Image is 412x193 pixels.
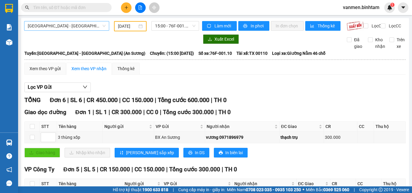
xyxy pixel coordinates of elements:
span: Đã giao [352,36,365,50]
button: In đơn chọn [271,21,304,31]
span: | [119,96,121,104]
sup: 1 [390,3,395,7]
div: thạch trụ [280,134,323,141]
span: 15:00 - 76F-001.10 [155,21,195,30]
span: | [222,166,223,173]
span: Chuyến: (15:00 [DATE]) [150,50,194,57]
th: Thu hộ [382,179,406,189]
button: sort-ascending[PERSON_NAME] sắp xếp [115,148,179,157]
span: ĐC Giao [281,123,318,130]
span: TH 0 [214,96,227,104]
div: vương 0971896979 [206,134,278,141]
span: bar-chart [310,24,315,29]
img: icon-new-feature [387,5,392,10]
span: | [354,186,355,193]
span: Sài Gòn - Quảng Ngãi (An Sương) [28,21,106,30]
button: printerIn phơi [238,21,269,31]
span: Cung cấp máy in - giấy in: [178,186,225,193]
span: sort-ascending [119,151,124,155]
span: down [83,85,87,89]
th: CC [357,122,374,132]
span: ĐC Giao [298,180,324,187]
button: aim [149,2,160,13]
span: printer [219,151,223,155]
span: | [211,96,212,104]
span: ⚪️ [303,188,304,191]
span: message [6,180,12,186]
span: SL 1 [96,109,107,116]
span: sync [207,24,212,29]
span: Tổng cước 300.000 [163,109,214,116]
span: Miền Nam [227,186,301,193]
th: CC [356,179,382,189]
span: Loại xe: Giường Nằm 46 chỗ [272,50,325,57]
span: Đơn 1 [75,109,91,116]
span: | [67,96,69,104]
button: uploadGiao hàng [24,148,60,157]
span: Người nhận [234,180,290,187]
span: | [97,166,98,173]
span: Kho nhận [373,36,388,50]
span: Tổng cước 600.000 [158,96,209,104]
span: | [93,109,94,116]
span: Trên xe [394,36,407,50]
input: 12/10/2025 [118,23,137,30]
span: Tổng cước 300.000 [169,166,220,173]
span: Tài xế: TX 00110 [236,50,268,57]
span: Đơn 5 [63,166,79,173]
span: download [208,37,212,42]
img: logo-vxr [5,4,13,13]
span: In DS [195,149,204,156]
span: VP Công Ty [24,166,54,173]
span: TH 0 [218,109,231,116]
span: Người gửi [104,123,147,130]
span: CR 150.000 [100,166,130,173]
span: printer [243,24,248,29]
span: Giao dọc đường [24,109,66,116]
div: Xem theo VP nhận [71,65,106,72]
span: file-add [138,5,142,10]
img: warehouse-icon [6,139,12,146]
button: printerIn DS [183,148,209,157]
span: Người nhận [207,123,273,130]
span: Lọc VP Gửi [28,83,52,91]
span: printer [188,151,192,155]
span: search [25,5,29,10]
span: Người gửi [125,180,156,187]
th: Tên hàng [57,179,123,189]
td: BX An Sương [154,132,205,143]
div: Thống kê [117,65,135,72]
span: TH 0 [225,166,237,173]
span: | [166,166,168,173]
span: 1 [391,3,393,7]
th: STT [40,179,57,189]
th: STT [40,122,57,132]
span: SL 5 [84,166,95,173]
span: aim [152,5,156,10]
button: file-add [135,2,146,13]
button: syncLàm mới [202,21,237,31]
span: | [215,109,217,116]
span: Hỗ trợ kỹ thuật: [113,186,168,193]
th: Tên hàng [57,122,103,132]
span: Miền Bắc [306,186,349,193]
span: | [173,186,174,193]
span: CC 150.000 [122,96,153,104]
span: | [155,96,156,104]
span: SL 6 [70,96,82,104]
span: | [81,166,82,173]
strong: 0708 023 035 - 0935 103 250 [246,187,301,192]
button: downloadNhập kho nhận [65,148,110,157]
button: downloadXuất Excel [203,34,239,44]
span: Lọc CR [369,23,385,29]
span: question-circle [6,153,12,159]
span: vanmen.binhtam [338,4,384,11]
span: | [109,109,110,116]
span: CR 300.000 [112,109,142,116]
div: 3 thùng xốp [58,134,102,141]
span: | [132,166,133,173]
span: Xuất Excel [214,36,234,42]
span: Lọc CC [386,23,402,29]
img: solution-icon [6,24,12,30]
span: In biên lai [225,149,243,156]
